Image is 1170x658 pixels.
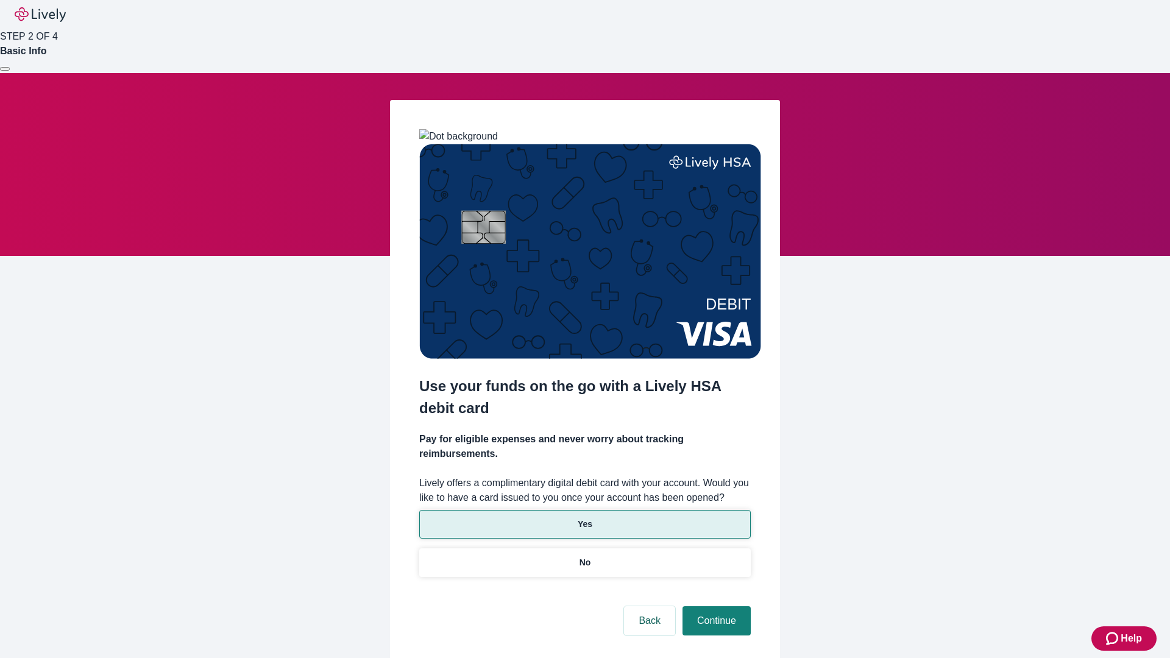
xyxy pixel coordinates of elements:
[419,476,751,505] label: Lively offers a complimentary digital debit card with your account. Would you like to have a card...
[419,144,761,359] img: Debit card
[1106,631,1121,646] svg: Zendesk support icon
[1121,631,1142,646] span: Help
[1091,626,1157,651] button: Zendesk support iconHelp
[578,518,592,531] p: Yes
[580,556,591,569] p: No
[419,129,498,144] img: Dot background
[624,606,675,635] button: Back
[419,432,751,461] h4: Pay for eligible expenses and never worry about tracking reimbursements.
[419,548,751,577] button: No
[682,606,751,635] button: Continue
[419,510,751,539] button: Yes
[419,375,751,419] h2: Use your funds on the go with a Lively HSA debit card
[15,7,66,22] img: Lively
